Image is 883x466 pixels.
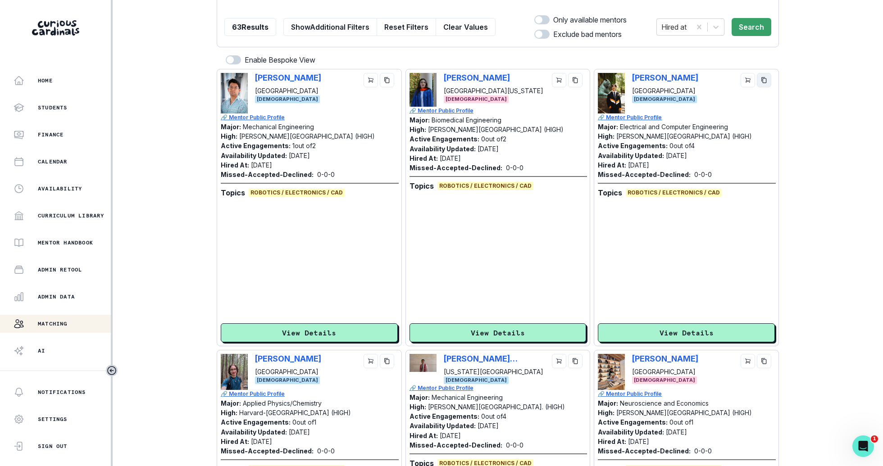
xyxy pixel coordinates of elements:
[428,403,565,411] p: [PERSON_NAME][GEOGRAPHIC_DATA]. (HIGH)
[553,14,627,25] p: Only available mentors
[38,416,68,423] p: Settings
[221,390,399,398] p: 🔗 Mentor Public Profile
[221,152,287,159] p: Availability Updated:
[632,73,698,82] p: [PERSON_NAME]
[598,409,614,416] p: High:
[255,354,321,363] p: [PERSON_NAME]
[255,86,321,95] p: [GEOGRAPHIC_DATA]
[620,399,709,407] p: Neuroscience and Economics
[410,154,438,162] p: Hired At:
[598,152,664,159] p: Availability Updated:
[364,73,378,87] button: cart
[432,394,503,401] p: Mechanical Engineering
[626,189,722,197] span: Robotics / Electronics / CAD
[757,73,771,87] button: copy
[364,354,378,368] button: cart
[552,73,566,87] button: cart
[251,438,272,445] p: [DATE]
[221,113,399,122] p: 🔗 Mentor Public Profile
[410,181,434,191] p: Topics
[598,73,625,113] img: Picture of William Yang
[432,116,501,124] p: Biomedical Engineering
[598,161,626,169] p: Hired At:
[598,142,668,149] p: Active Engagements:
[616,409,752,416] p: [PERSON_NAME][GEOGRAPHIC_DATA] (HIGH)
[221,170,314,179] p: Missed-Accepted-Declined:
[245,54,315,65] p: Enable Bespoke View
[478,422,499,430] p: [DATE]
[255,95,320,103] span: [DEMOGRAPHIC_DATA]
[852,435,874,457] iframe: Intercom live chat
[32,20,79,36] img: Curious Cardinals Logo
[410,163,502,172] p: Missed-Accepted-Declined:
[568,73,583,87] button: copy
[38,266,82,273] p: Admin Retool
[598,170,691,179] p: Missed-Accepted-Declined:
[598,123,618,131] p: Major:
[628,161,649,169] p: [DATE]
[478,145,499,153] p: [DATE]
[221,161,249,169] p: Hired At:
[221,418,291,426] p: Active Engagements:
[221,142,291,149] p: Active Engagements:
[410,432,438,439] p: Hired At:
[243,123,314,131] p: Mechanical Engineering
[410,394,430,401] p: Major:
[598,399,618,407] p: Major:
[757,354,771,368] button: copy
[232,22,269,32] p: 63 Results
[694,170,712,179] p: 0 - 0 - 0
[221,123,241,131] p: Major:
[871,435,878,443] span: 1
[410,116,430,124] p: Major:
[632,86,698,95] p: [GEOGRAPHIC_DATA]
[380,73,394,87] button: copy
[598,323,775,342] button: View Details
[410,440,502,450] p: Missed-Accepted-Declined:
[568,354,583,368] button: copy
[289,152,310,159] p: [DATE]
[628,438,649,445] p: [DATE]
[410,145,476,153] p: Availability Updated:
[598,132,614,140] p: High:
[598,187,622,198] p: Topics
[410,135,479,143] p: Active Engagements:
[289,428,310,436] p: [DATE]
[598,428,664,436] p: Availability Updated:
[38,77,53,84] p: Home
[410,107,587,115] p: 🔗 Mentor Public Profile
[410,403,426,411] p: High:
[255,367,321,376] p: [GEOGRAPHIC_DATA]
[221,73,248,113] img: Picture of jaime romero
[444,95,509,103] span: [DEMOGRAPHIC_DATA]
[38,131,64,138] p: Finance
[741,354,755,368] button: cart
[410,422,476,430] p: Availability Updated:
[221,132,237,140] p: High:
[632,354,698,363] p: [PERSON_NAME]
[666,152,687,159] p: [DATE]
[444,73,518,82] p: [PERSON_NAME]
[732,18,771,36] button: Search
[243,399,322,407] p: Applied Physics/Chemistry
[410,384,587,392] a: 🔗 Mentor Public Profile
[632,376,697,384] span: [DEMOGRAPHIC_DATA]
[616,132,752,140] p: [PERSON_NAME][GEOGRAPHIC_DATA] (HIGH)
[38,212,105,219] p: Curriculum Library
[669,418,693,426] p: 0 out of 1
[632,95,697,103] span: [DEMOGRAPHIC_DATA]
[506,440,523,450] p: 0 - 0 - 0
[255,376,320,384] span: [DEMOGRAPHIC_DATA]
[598,390,776,398] a: 🔗 Mentor Public Profile
[38,239,93,246] p: Mentor Handbook
[444,354,518,363] p: [PERSON_NAME][DEMOGRAPHIC_DATA]
[552,354,566,368] button: cart
[283,18,377,36] button: ShowAdditional Filters
[249,189,345,197] span: Robotics / Electronics / CAD
[598,354,625,390] img: Picture of Salma Elhandaoui
[620,123,728,131] p: Electrical and Computer Engineering
[598,418,668,426] p: Active Engagements:
[694,446,712,456] p: 0 - 0 - 0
